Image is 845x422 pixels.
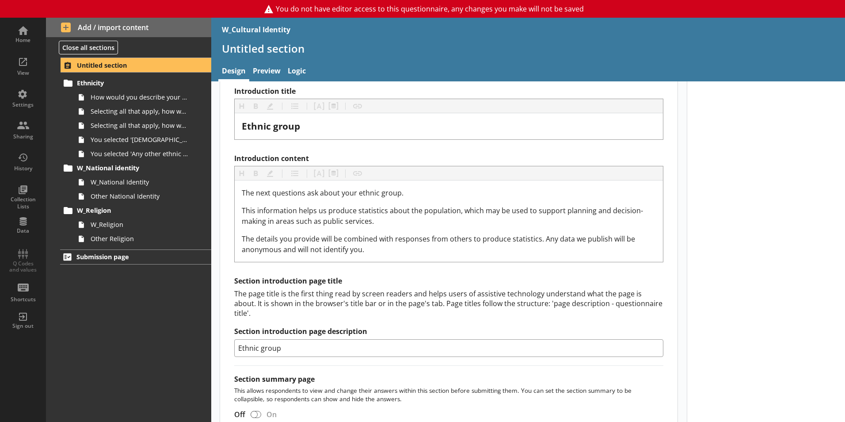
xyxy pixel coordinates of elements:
span: W_National Identity [91,178,189,186]
div: Shortcuts [8,296,38,303]
div: Data [8,227,38,234]
span: Add / import content [61,23,197,32]
a: W_National identity [61,161,211,175]
a: Submission page [60,249,211,265]
span: Ethnic group [242,120,300,132]
a: Design [218,62,249,81]
li: W_National identityW_National IdentityOther National Identity [65,161,211,203]
div: View [8,69,38,77]
a: How would you describe your ethnic group? [74,90,211,104]
div: On [263,410,284,419]
button: Close all sections [59,41,118,54]
h1: Untitled section [222,42,834,55]
div: W_Cultural Identity [222,25,290,35]
div: Sign out [8,322,38,330]
label: Section summary page [234,374,315,384]
a: You selected '[DEMOGRAPHIC_DATA]'. [74,133,211,147]
a: Logic [284,62,309,81]
div: Off [227,410,249,419]
span: W_Religion [91,220,189,229]
a: Other National Identity [74,189,211,203]
span: Other National Identity [91,192,189,200]
span: The next questions ask about your ethnic group. [242,188,403,198]
a: Preview [249,62,284,81]
a: Selecting all that apply, how would you describe your ethnic group? [74,104,211,119]
div: Settings [8,101,38,108]
span: Other Religion [91,234,189,243]
span: This information helps us produce statistics about the population, which may be used to support p... [242,206,643,226]
div: Introduction title [242,120,656,132]
h2: Section introduction page title [234,276,663,286]
a: Untitled section [61,58,211,73]
label: Section introduction page description [234,327,663,336]
div: Home [8,37,38,44]
p: This allows respondents to view and change their answers within this section before submitting th... [234,386,663,403]
span: Selecting all that apply, how would you describe your ethnic group? [91,121,189,130]
div: Introduction content [242,188,656,255]
li: EthnicityHow would you describe your ethnic group?Selecting all that apply, how would you describ... [65,76,211,161]
div: Collection Lists [8,196,38,210]
span: How would you describe your ethnic group? [91,93,189,101]
a: W_Religion [61,203,211,218]
span: You selected 'Any other ethnic group'. [91,150,189,158]
a: You selected 'Any other ethnic group'. [74,147,211,161]
label: Introduction title [234,87,663,96]
a: W_Religion [74,218,211,232]
label: Introduction content [234,154,663,163]
span: Selecting all that apply, how would you describe your ethnic group? [91,107,189,115]
a: Selecting all that apply, how would you describe your ethnic group? [74,119,211,133]
button: Add / import content [46,18,211,37]
span: Untitled section [77,61,185,69]
li: W_ReligionW_ReligionOther Religion [65,203,211,246]
span: W_National identity [77,164,185,172]
span: W_Religion [77,206,185,215]
a: W_National Identity [74,175,211,189]
a: Other Religion [74,232,211,246]
div: History [8,165,38,172]
a: Ethnicity [61,76,211,90]
span: The details you provide will be combined with responses from others to produce statistics. Any da... [242,234,637,254]
span: Ethnicity [77,79,185,87]
span: Submission page [76,253,185,261]
li: Untitled sectionEthnicityHow would you describe your ethnic group?Selecting all that apply, how w... [46,58,211,246]
div: Sharing [8,133,38,140]
div: The page title is the first thing read by screen readers and helps users of assistive technology ... [234,289,663,318]
span: You selected '[DEMOGRAPHIC_DATA]'. [91,135,189,144]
